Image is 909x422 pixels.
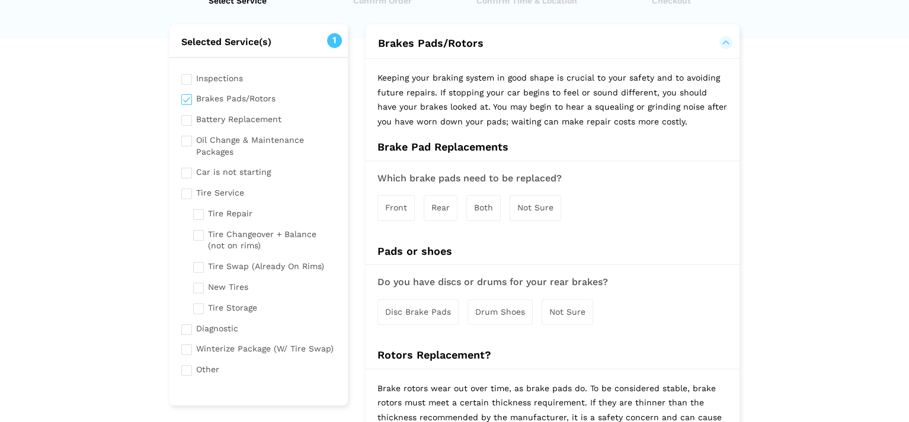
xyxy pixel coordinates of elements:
h3: Which brake pads need to be replaced? [377,173,728,184]
button: Brakes Pads/Rotors [377,36,728,50]
h4: Pads or shoes [366,245,740,258]
span: Drum Shoes [475,307,525,316]
span: Rear [431,203,450,212]
span: Not Sure [517,203,553,212]
h3: Do you have discs or drums for your rear brakes? [377,277,728,287]
h4: Brake Pad Replacements [366,140,740,154]
span: Not Sure [549,307,585,316]
span: Both [474,203,493,212]
span: Disc Brake Pads [385,307,451,316]
span: 1 [327,33,342,48]
p: Keeping your braking system in good shape is crucial to your safety and to avoiding future repair... [366,59,740,140]
h4: Rotors Replacement? [366,349,740,362]
h2: Selected Service(s) [169,36,348,48]
span: Front [385,203,407,212]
